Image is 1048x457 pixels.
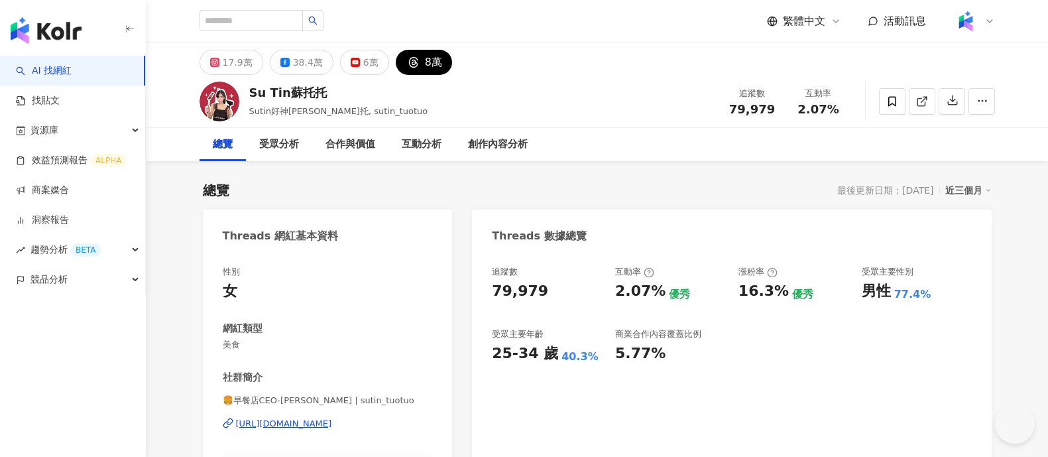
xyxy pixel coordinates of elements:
[363,53,378,72] div: 6萬
[425,53,442,72] div: 8萬
[200,50,263,75] button: 17.9萬
[16,94,60,107] a: 找貼文
[30,115,58,145] span: 資源庫
[945,182,992,199] div: 近三個月
[995,404,1035,444] iframe: Help Scout Beacon - Open
[468,137,528,153] div: 創作內容分析
[615,281,666,302] div: 2.07%
[16,64,72,78] a: searchAI 找網紅
[270,50,333,75] button: 38.4萬
[783,14,825,29] span: 繁體中文
[894,287,931,302] div: 77.4%
[236,418,332,430] div: [URL][DOMAIN_NAME]
[615,266,654,278] div: 互動率
[30,235,101,265] span: 趨勢分析
[30,265,68,294] span: 競品分析
[797,103,839,116] span: 2.07%
[308,16,318,25] span: search
[492,229,586,243] div: Threads 數據總覽
[16,245,25,255] span: rise
[223,339,433,351] span: 美食
[615,344,666,364] div: 5.77%
[70,243,101,257] div: BETA
[402,137,441,153] div: 互動分析
[492,328,544,340] div: 受眾主要年齡
[223,266,240,278] div: 性別
[884,15,926,27] span: 活動訊息
[396,50,452,75] button: 8萬
[669,287,690,302] div: 優秀
[793,87,844,100] div: 互動率
[862,266,913,278] div: 受眾主要性別
[200,82,239,121] img: KOL Avatar
[203,181,229,200] div: 總覽
[738,281,789,302] div: 16.3%
[223,229,338,243] div: Threads 網紅基本資料
[492,344,558,364] div: 25-34 歲
[561,350,599,364] div: 40.3%
[223,322,262,336] div: 網紅類型
[837,185,933,196] div: 最後更新日期：[DATE]
[223,395,433,407] span: 🍔早餐店CEO-[PERSON_NAME] | sutin_tuotuo
[249,106,428,116] span: Sutin好神[PERSON_NAME]托, sutin_tuotuo
[223,53,253,72] div: 17.9萬
[727,87,778,100] div: 追蹤數
[492,281,548,302] div: 79,979
[213,137,233,153] div: 總覽
[223,281,237,302] div: 女
[259,137,299,153] div: 受眾分析
[325,137,375,153] div: 合作與價值
[792,287,813,302] div: 優秀
[11,17,82,44] img: logo
[293,53,323,72] div: 38.4萬
[16,184,69,197] a: 商案媒合
[729,102,775,116] span: 79,979
[16,214,69,227] a: 洞察報告
[340,50,389,75] button: 6萬
[953,9,978,34] img: Kolr%20app%20icon%20%281%29.png
[738,266,778,278] div: 漲粉率
[223,418,433,430] a: [URL][DOMAIN_NAME]
[862,281,891,302] div: 男性
[16,154,127,167] a: 效益預測報告ALPHA
[223,371,262,385] div: 社群簡介
[492,266,518,278] div: 追蹤數
[249,84,428,101] div: Su Tin蘇托托
[615,328,701,340] div: 商業合作內容覆蓋比例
